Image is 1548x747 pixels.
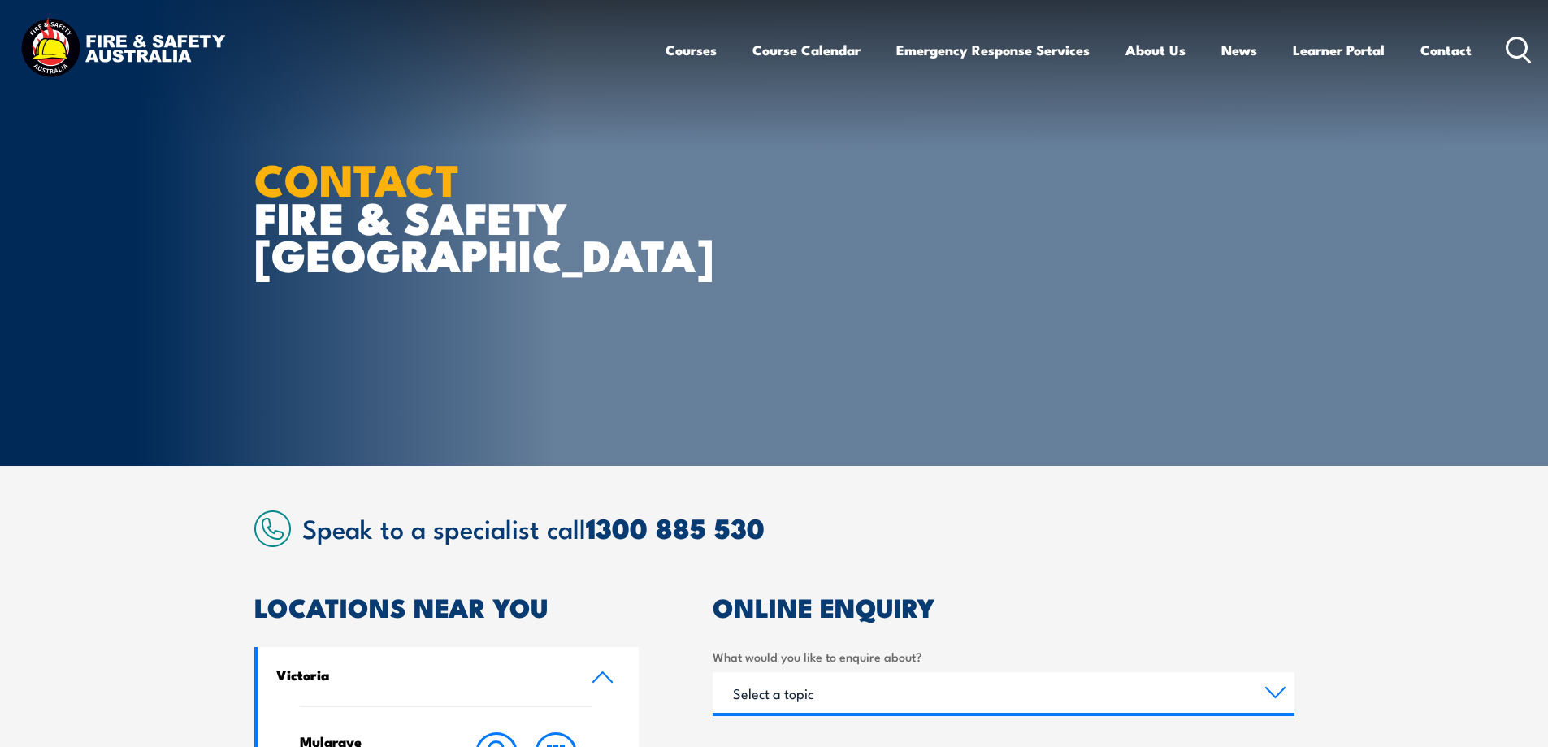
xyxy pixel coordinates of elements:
[276,666,567,684] h4: Victoria
[1420,28,1472,72] a: Contact
[1293,28,1385,72] a: Learner Portal
[258,647,640,706] a: Victoria
[713,595,1294,618] h2: ONLINE ENQUIRY
[1125,28,1186,72] a: About Us
[586,506,765,549] a: 1300 885 530
[1221,28,1257,72] a: News
[254,144,460,211] strong: CONTACT
[752,28,861,72] a: Course Calendar
[713,647,1294,666] label: What would you like to enquire about?
[896,28,1090,72] a: Emergency Response Services
[254,595,640,618] h2: LOCATIONS NEAR YOU
[302,513,1294,542] h2: Speak to a specialist call
[666,28,717,72] a: Courses
[254,159,656,273] h1: FIRE & SAFETY [GEOGRAPHIC_DATA]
